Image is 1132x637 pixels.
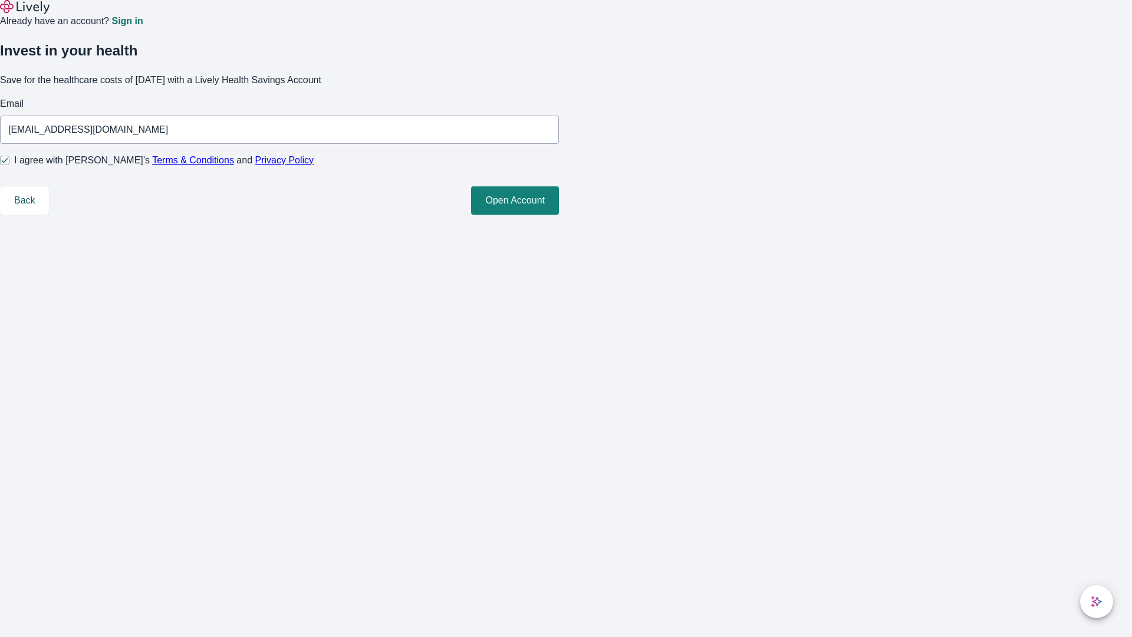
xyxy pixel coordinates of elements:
span: I agree with [PERSON_NAME]’s and [14,153,314,168]
svg: Lively AI Assistant [1091,596,1103,608]
a: Sign in [111,17,143,26]
button: chat [1080,585,1113,618]
button: Open Account [471,186,559,215]
a: Privacy Policy [255,155,314,165]
a: Terms & Conditions [152,155,234,165]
